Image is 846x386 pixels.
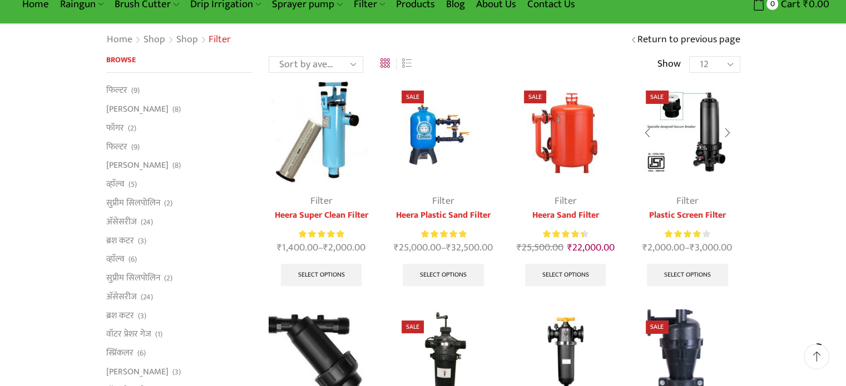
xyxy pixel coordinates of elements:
span: Rated out of 5 [665,228,701,240]
span: ₹ [323,239,328,256]
span: (3) [138,310,146,322]
span: Sale [646,320,668,333]
div: Rated 4.00 out of 5 [665,228,710,240]
span: Rated out of 5 [299,228,344,240]
span: Rated out of 5 [421,228,466,240]
span: (9) [131,142,140,153]
span: – [390,240,496,255]
span: (6) [128,254,137,265]
a: Plastic Screen Filter [635,209,740,222]
a: वॉटर प्रेशर गेज [106,325,151,344]
a: Shop [176,33,199,47]
nav: Breadcrumb [106,33,231,47]
a: अ‍ॅसेसरीज [106,212,137,231]
bdi: 2,000.00 [323,239,365,256]
a: Select options for “Heera Super Clean Filter” [281,264,362,286]
span: Sale [646,91,668,103]
a: फॉगर [106,118,124,137]
span: Sale [524,91,546,103]
div: Rated 4.50 out of 5 [543,228,588,240]
span: (3) [138,235,146,247]
span: – [269,240,374,255]
bdi: 2,000.00 [642,239,685,256]
span: ₹ [277,239,282,256]
a: [PERSON_NAME] [106,156,169,175]
a: Filter [310,193,333,209]
span: Rated out of 5 [543,228,583,240]
span: (9) [131,85,140,96]
span: (8) [172,160,181,171]
span: Sale [402,320,424,333]
a: [PERSON_NAME] [106,100,169,119]
span: (6) [137,348,146,359]
span: (1) [155,329,162,340]
span: ₹ [516,239,521,256]
a: अ‍ॅसेसरीज [106,287,137,306]
a: Select options for “Heera Sand Filter” [525,264,606,286]
a: Filter [554,193,576,209]
bdi: 22,000.00 [567,239,614,256]
a: Heera Sand Filter [513,209,618,222]
span: Browse [106,53,136,66]
img: Heera-super-clean-filter [269,79,374,184]
span: ₹ [690,239,695,256]
h1: Filter [209,34,231,46]
span: (24) [141,292,153,303]
span: Show [657,57,681,72]
a: Home [106,33,133,47]
a: Filter [676,193,699,209]
a: Filter [432,193,454,209]
div: Rated 5.00 out of 5 [421,228,466,240]
span: (2) [128,123,136,134]
a: Heera Super Clean Filter [269,209,374,222]
span: (2) [164,198,172,209]
a: [PERSON_NAME] [106,363,169,382]
a: Return to previous page [637,33,740,47]
a: Select options for “Heera Plastic Sand Filter” [403,264,484,286]
span: ₹ [394,239,399,256]
img: Plastic Screen Filter [635,79,740,184]
span: ₹ [642,239,647,256]
span: – [635,240,740,255]
span: Sale [402,91,424,103]
div: Rated 5.00 out of 5 [299,228,344,240]
a: ब्रश कटर [106,306,134,325]
span: (3) [172,367,181,378]
a: फिल्टर [106,84,127,99]
span: ₹ [567,239,572,256]
span: ₹ [446,239,451,256]
bdi: 25,500.00 [516,239,563,256]
a: व्हाॅल्व [106,250,125,269]
bdi: 25,000.00 [394,239,441,256]
span: (2) [164,273,172,284]
bdi: 3,000.00 [690,239,732,256]
a: स्प्रिंकलर [106,344,133,363]
img: Heera Plastic Sand Filter [390,79,496,184]
a: सुप्रीम सिलपोलिन [106,269,160,288]
a: ब्रश कटर [106,231,134,250]
span: (5) [128,179,137,190]
bdi: 1,400.00 [277,239,318,256]
a: व्हाॅल्व [106,175,125,194]
bdi: 32,500.00 [446,239,493,256]
select: Shop order [269,56,363,73]
a: Select options for “Plastic Screen Filter” [647,264,728,286]
span: (8) [172,104,181,115]
img: Heera Sand Filter [513,79,618,184]
a: Heera Plastic Sand Filter [390,209,496,222]
span: (24) [141,217,153,228]
a: फिल्टर [106,137,127,156]
a: Shop [143,33,166,47]
a: सुप्रीम सिलपोलिन [106,193,160,212]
